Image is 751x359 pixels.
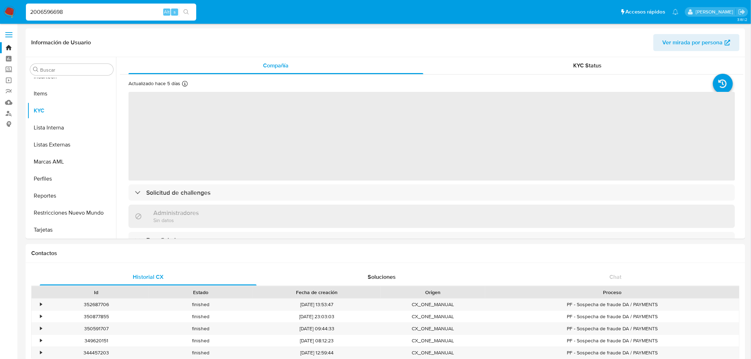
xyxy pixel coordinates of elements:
div: PF - Sospecha de fraude DA / PAYMENTS [485,323,739,335]
div: 350877855 [44,311,148,322]
div: Origen [386,289,480,296]
button: Buscar [33,67,39,72]
div: Beneficiarios [128,232,735,248]
span: Chat [610,273,622,281]
span: s [174,9,176,15]
div: CX_ONE_MANUAL [381,347,485,359]
span: KYC Status [574,61,602,70]
div: [DATE] 09:44:33 [253,323,381,335]
h1: Información de Usuario [31,39,91,46]
div: finished [148,299,253,310]
div: PF - Sospecha de fraude DA / PAYMENTS [485,299,739,310]
div: CX_ONE_MANUAL [381,311,485,322]
div: [DATE] 23:03:03 [253,311,381,322]
button: Marcas AML [27,153,116,170]
button: Restricciones Nuevo Mundo [27,204,116,221]
div: Id [49,289,143,296]
p: Sin datos [153,217,199,223]
span: Accesos rápidos [626,8,665,16]
a: Notificaciones [673,9,679,15]
div: PF - Sospecha de fraude DA / PAYMENTS [485,347,739,359]
button: Items [27,85,116,102]
div: [DATE] 13:53:47 [253,299,381,310]
h3: Administradores [153,209,199,217]
span: Soluciones [368,273,396,281]
input: Buscar usuario o caso... [26,7,196,17]
div: PF - Sospecha de fraude DA / PAYMENTS [485,311,739,322]
div: Fecha de creación [258,289,376,296]
span: ‌ [128,92,735,181]
div: finished [148,335,253,347]
h1: Contactos [31,250,740,257]
p: Actualizado hace 5 días [128,80,180,87]
button: Ver mirada por persona [653,34,740,51]
button: Reportes [27,187,116,204]
div: CX_ONE_MANUAL [381,299,485,310]
span: Compañía [263,61,289,70]
h3: Solicitud de challenges [146,189,210,197]
button: KYC [27,102,116,119]
p: gregorio.negri@mercadolibre.com [696,9,736,15]
div: finished [148,347,253,359]
div: • [40,313,42,320]
div: • [40,301,42,308]
div: • [40,325,42,332]
div: CX_ONE_MANUAL [381,335,485,347]
button: Listas Externas [27,136,116,153]
div: 352687706 [44,299,148,310]
span: Alt [164,9,170,15]
button: Lista Interna [27,119,116,136]
div: 349620151 [44,335,148,347]
div: 350591707 [44,323,148,335]
div: CX_ONE_MANUAL [381,323,485,335]
div: • [40,349,42,356]
div: Solicitud de challenges [128,184,735,201]
div: • [40,337,42,344]
div: Proceso [490,289,734,296]
div: finished [148,323,253,335]
span: Historial CX [133,273,164,281]
div: 344457203 [44,347,148,359]
button: Perfiles [27,170,116,187]
button: Tarjetas [27,221,116,238]
h3: Beneficiarios [146,236,182,244]
div: Estado [153,289,248,296]
div: PF - Sospecha de fraude DA / PAYMENTS [485,335,739,347]
a: Salir [738,8,746,16]
button: search-icon [179,7,193,17]
div: AdministradoresSin datos [128,205,735,228]
div: [DATE] 08:12:23 [253,335,381,347]
div: finished [148,311,253,322]
div: [DATE] 12:59:44 [253,347,381,359]
span: Ver mirada por persona [663,34,723,51]
input: Buscar [40,67,110,73]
